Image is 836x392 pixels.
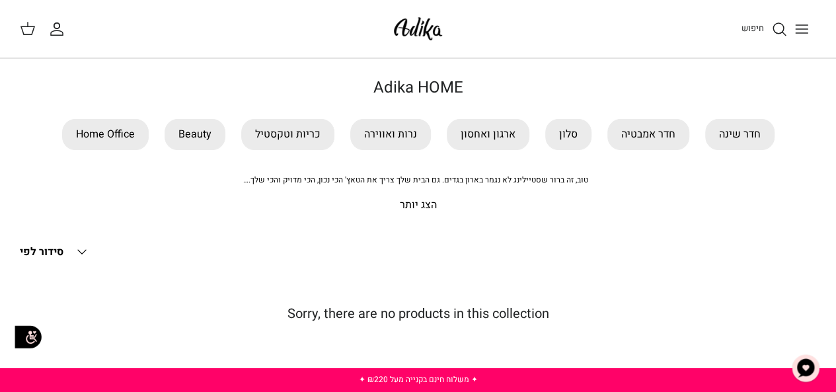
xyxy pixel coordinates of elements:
span: חיפוש [741,22,764,34]
button: Toggle menu [787,15,816,44]
a: החשבון שלי [49,21,70,37]
a: כריות וטקסטיל [241,119,334,150]
a: ✦ משלוח חינם בקנייה מעל ₪220 ✦ [359,373,478,385]
a: סלון [545,119,591,150]
button: סידור לפי [20,237,90,266]
span: סידור לפי [20,244,63,260]
h5: Sorry, there are no products in this collection [20,306,816,322]
button: צ'אט [786,348,825,388]
p: הצג יותר [20,197,816,214]
a: חיפוש [741,21,787,37]
h1: Adika HOME [20,79,816,98]
a: נרות ואווירה [350,119,431,150]
img: accessibility_icon02.svg [10,319,46,356]
a: Home Office [62,119,149,150]
a: חדר אמבטיה [607,119,689,150]
img: Adika IL [390,13,446,44]
a: ארגון ואחסון [447,119,529,150]
a: Beauty [165,119,225,150]
a: חדר שינה [705,119,775,150]
span: טוב, זה ברור שסטיילינג לא נגמר בארון בגדים. גם הבית שלך צריך את הטאץ' הכי נכון, הכי מדויק והכי שלך. [243,174,588,186]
